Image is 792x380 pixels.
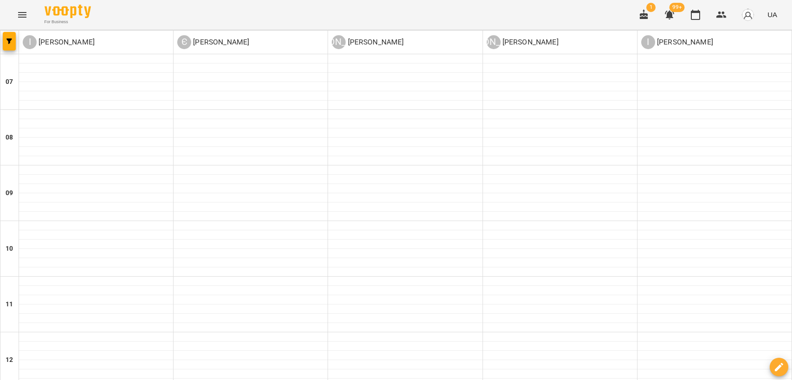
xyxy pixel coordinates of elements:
p: [PERSON_NAME] [37,37,95,48]
button: UA [764,6,781,23]
img: Voopty Logo [45,5,91,18]
a: І [PERSON_NAME] [641,35,713,49]
p: [PERSON_NAME] [655,37,713,48]
a: [PERSON_NAME] [PERSON_NAME] [487,35,559,49]
a: Є [PERSON_NAME] [177,35,249,49]
h6: 08 [6,133,13,143]
div: Юлія Драгомощенко [487,35,559,49]
img: avatar_s.png [741,8,754,21]
span: 99+ [670,3,685,12]
h6: 11 [6,299,13,310]
h6: 12 [6,355,13,365]
div: Інна Фортунатова [23,35,95,49]
div: І [23,35,37,49]
span: UA [767,10,777,19]
span: 1 [646,3,656,12]
p: [PERSON_NAME] [501,37,559,48]
h6: 09 [6,188,13,198]
span: For Business [45,19,91,25]
a: [PERSON_NAME] [PERSON_NAME] [332,35,404,49]
div: Є [177,35,191,49]
p: [PERSON_NAME] [346,37,404,48]
h6: 10 [6,244,13,254]
div: [PERSON_NAME] [487,35,501,49]
div: І [641,35,655,49]
div: [PERSON_NAME] [332,35,346,49]
button: Menu [11,4,33,26]
h6: 07 [6,77,13,87]
a: І [PERSON_NAME] [23,35,95,49]
p: [PERSON_NAME] [191,37,249,48]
